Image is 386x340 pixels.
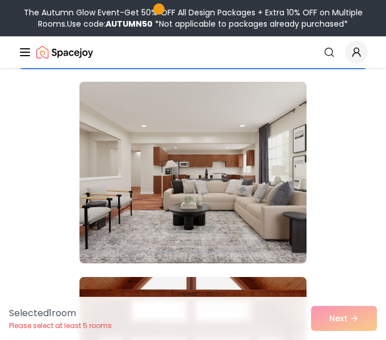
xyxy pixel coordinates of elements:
span: *Not applicable to packages already purchased* [153,18,348,30]
p: Selected 1 room [9,307,112,320]
img: Spacejoy Logo [36,41,93,64]
img: Room room-5 [79,82,307,263]
a: Spacejoy [36,41,93,64]
span: Use code: [67,18,153,30]
div: The Autumn Glow Event-Get 50% OFF All Design Packages + Extra 10% OFF on Multiple Rooms. [5,7,381,30]
nav: Global [18,36,368,68]
b: AUTUMN50 [106,18,153,30]
p: Please select at least 5 rooms [9,321,112,330]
